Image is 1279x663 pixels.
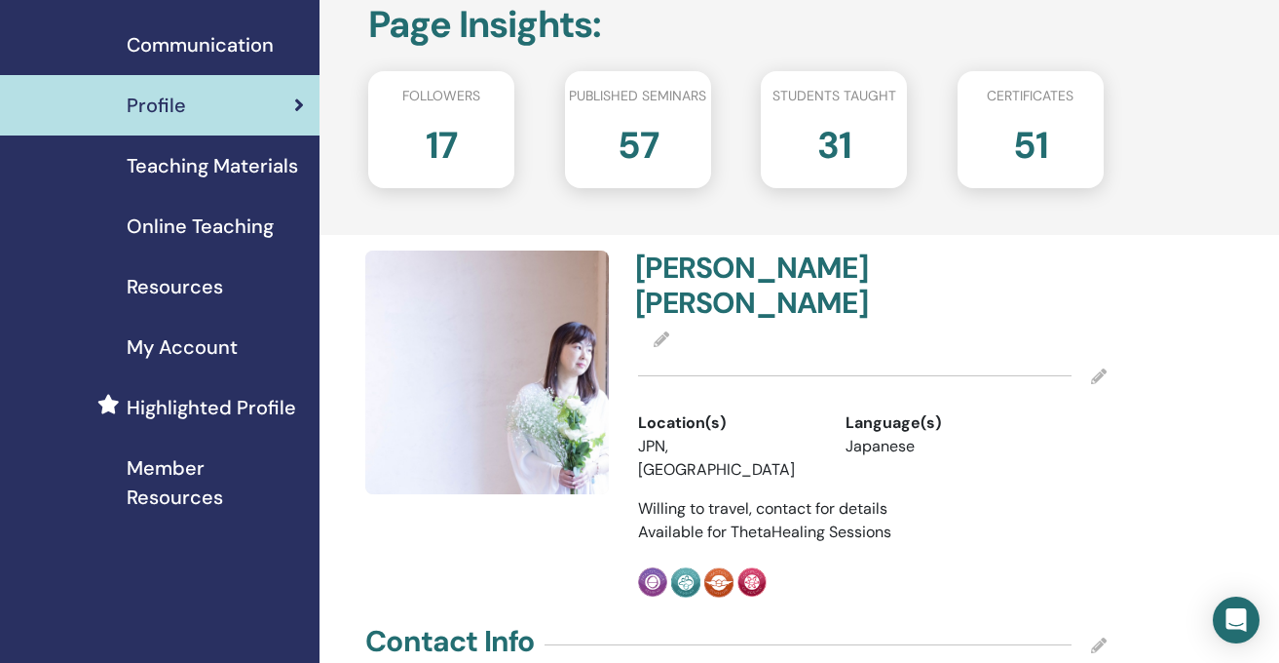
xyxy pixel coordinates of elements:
[127,91,186,120] span: Profile
[127,30,274,59] span: Communication
[127,332,238,362] span: My Account
[638,411,726,435] span: Location(s)
[638,435,816,482] li: JPN, [GEOGRAPHIC_DATA]
[987,86,1073,106] span: Certificates
[638,522,891,542] span: Available for ThetaHealing Sessions
[127,212,274,241] span: Online Teaching
[772,86,896,106] span: Students taught
[1213,597,1260,643] div: Open Intercom Messenger
[1013,114,1048,169] h2: 51
[569,86,706,106] span: Published seminars
[365,624,534,659] h4: Contact Info
[638,498,887,519] span: Willing to travel, contact for details
[127,453,304,512] span: Member Resources
[127,272,223,301] span: Resources
[817,114,851,169] h2: 31
[635,251,860,321] h4: [PERSON_NAME] [PERSON_NAME]
[127,151,298,180] span: Teaching Materials
[846,435,1024,458] li: Japanese
[365,251,609,494] img: default.jpg
[127,393,296,422] span: Highlighted Profile
[426,114,457,169] h2: 17
[402,86,480,106] span: Followers
[618,114,658,169] h2: 57
[368,3,1104,48] h2: Page Insights :
[846,411,1024,435] div: Language(s)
